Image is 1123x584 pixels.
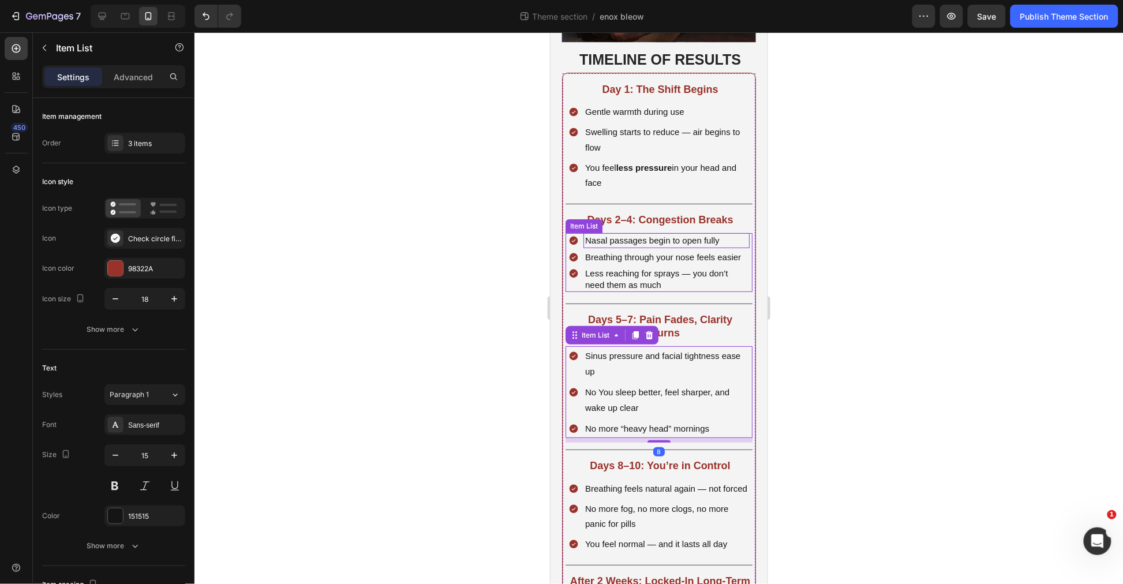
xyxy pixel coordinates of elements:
div: Icon size [42,291,87,307]
div: Text [42,363,57,373]
iframe: Intercom live chat [1084,527,1111,555]
span: Paragraph 1 [110,390,149,400]
div: Sans-serif [128,420,182,430]
div: Show more [87,324,141,335]
div: Size [42,447,73,463]
div: Icon style [42,177,73,187]
button: Paragraph 1 [104,384,185,405]
div: 98322A [128,264,182,274]
div: Show more [87,540,141,552]
strong: After 2 Weeks: Locked-In Long-Term Relief [20,543,200,568]
button: Show more [42,319,185,340]
div: Icon color [42,263,74,274]
p: Advanced [114,71,153,83]
span: / [593,10,596,23]
span: enox bleow [600,10,645,23]
div: Publish Theme Section [1020,10,1109,23]
div: Check circle filled [128,234,182,244]
button: Save [968,5,1006,28]
div: 450 [11,123,28,132]
span: 1 [1107,510,1117,519]
div: Icon type [42,203,72,214]
div: Styles [42,390,62,400]
button: Publish Theme Section [1010,5,1118,28]
div: 151515 [128,511,182,522]
div: Undo/Redo [194,5,241,28]
div: Icon [42,233,56,244]
button: Show more [42,536,185,556]
p: Item List [56,41,154,55]
div: Order [42,138,61,148]
div: Font [42,420,57,430]
div: 3 items [128,138,182,149]
span: Theme section [530,10,590,23]
iframe: Design area [551,32,768,584]
span: Save [978,12,997,21]
div: Color [42,511,60,521]
button: 7 [5,5,86,28]
p: 7 [76,9,81,23]
div: Item management [42,111,102,122]
p: Settings [57,71,89,83]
